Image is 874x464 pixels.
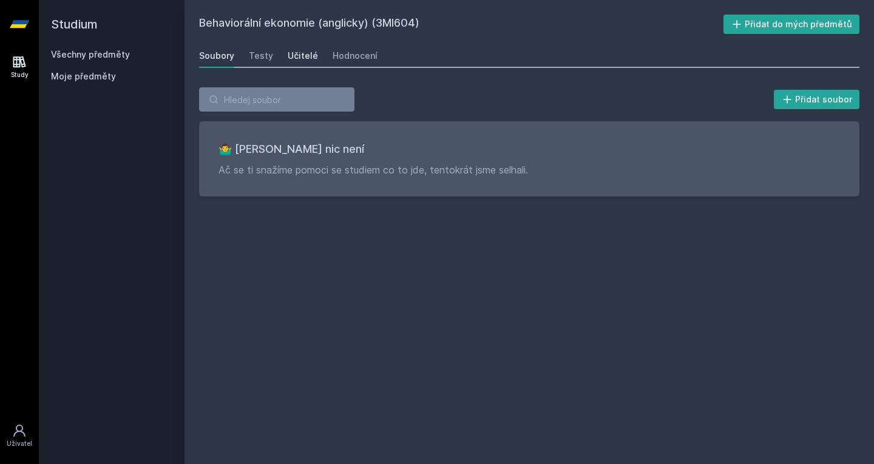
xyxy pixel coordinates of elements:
[333,44,378,68] a: Hodnocení
[2,49,36,86] a: Study
[51,49,130,59] a: Všechny předměty
[11,70,29,79] div: Study
[199,15,723,34] h2: Behaviorální ekonomie (anglicky) (3MI604)
[7,439,32,448] div: Uživatel
[333,50,378,62] div: Hodnocení
[774,90,860,109] button: Přidat soubor
[199,50,234,62] div: Soubory
[51,70,116,82] span: Moje předměty
[218,163,840,177] p: Ač se ti snažíme pomoci se studiem co to jde, tentokrát jsme selhali.
[199,44,234,68] a: Soubory
[723,15,860,34] button: Přidat do mých předmětů
[2,417,36,454] a: Uživatel
[288,50,318,62] div: Učitelé
[199,87,354,112] input: Hledej soubor
[288,44,318,68] a: Učitelé
[218,141,840,158] h3: 🤷‍♂️ [PERSON_NAME] nic není
[249,50,273,62] div: Testy
[249,44,273,68] a: Testy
